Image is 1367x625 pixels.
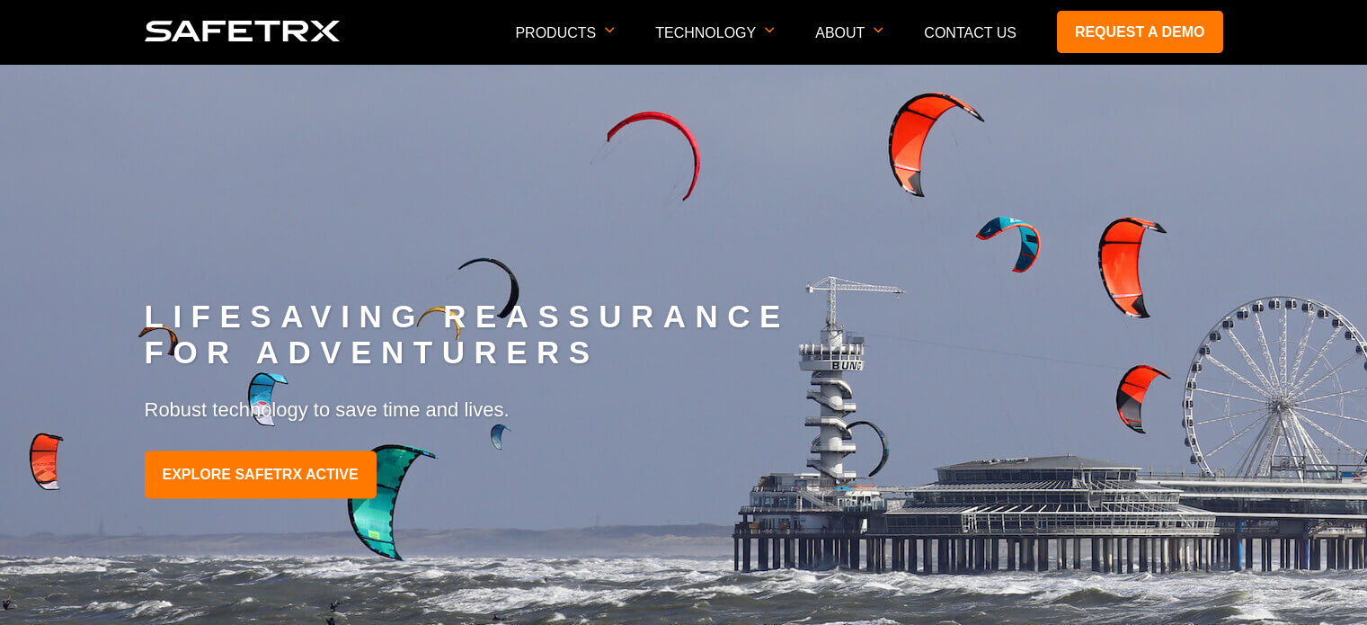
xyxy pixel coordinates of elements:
p: Robust technology to save time and lives. [145,397,1223,424]
h2: LIFESAVING REASSURANCE FOR ADVENTURERS [145,299,1223,371]
img: arrow icon [765,27,775,33]
p: Technology [655,25,775,64]
p: Products [515,25,615,64]
a: Request a demo [1057,11,1223,53]
p: About [815,25,883,64]
img: logo SafeTrx [145,21,341,41]
img: arrow icon [874,27,883,33]
img: arrow icon [605,27,615,33]
a: Contact Us [924,25,1016,40]
a: EXPLORE SAFETRX ACTIVE [145,451,377,499]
